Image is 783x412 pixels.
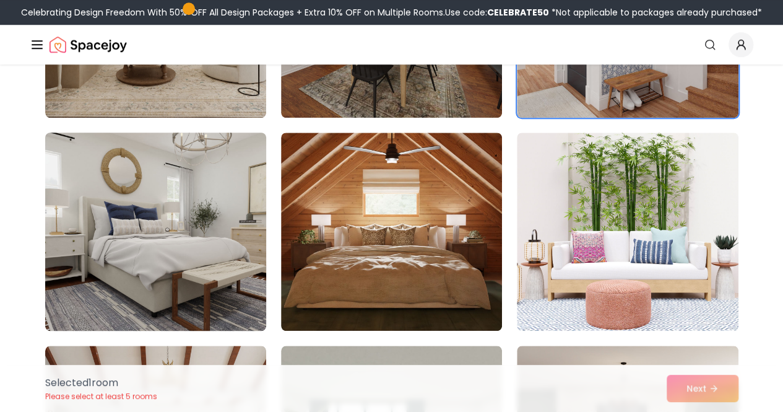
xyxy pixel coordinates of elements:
img: Spacejoy Logo [50,32,127,57]
span: *Not applicable to packages already purchased* [549,6,762,19]
p: Please select at least 5 rooms [45,392,157,401]
img: Room room-8 [281,133,502,331]
div: Celebrating Design Freedom With 50% OFF All Design Packages + Extra 10% OFF on Multiple Rooms. [21,6,762,19]
img: Room room-7 [40,128,272,336]
span: Use code: [445,6,549,19]
nav: Global [30,25,753,64]
p: Selected 1 room [45,375,157,390]
b: CELEBRATE50 [487,6,549,19]
a: Spacejoy [50,32,127,57]
img: Room room-9 [517,133,738,331]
